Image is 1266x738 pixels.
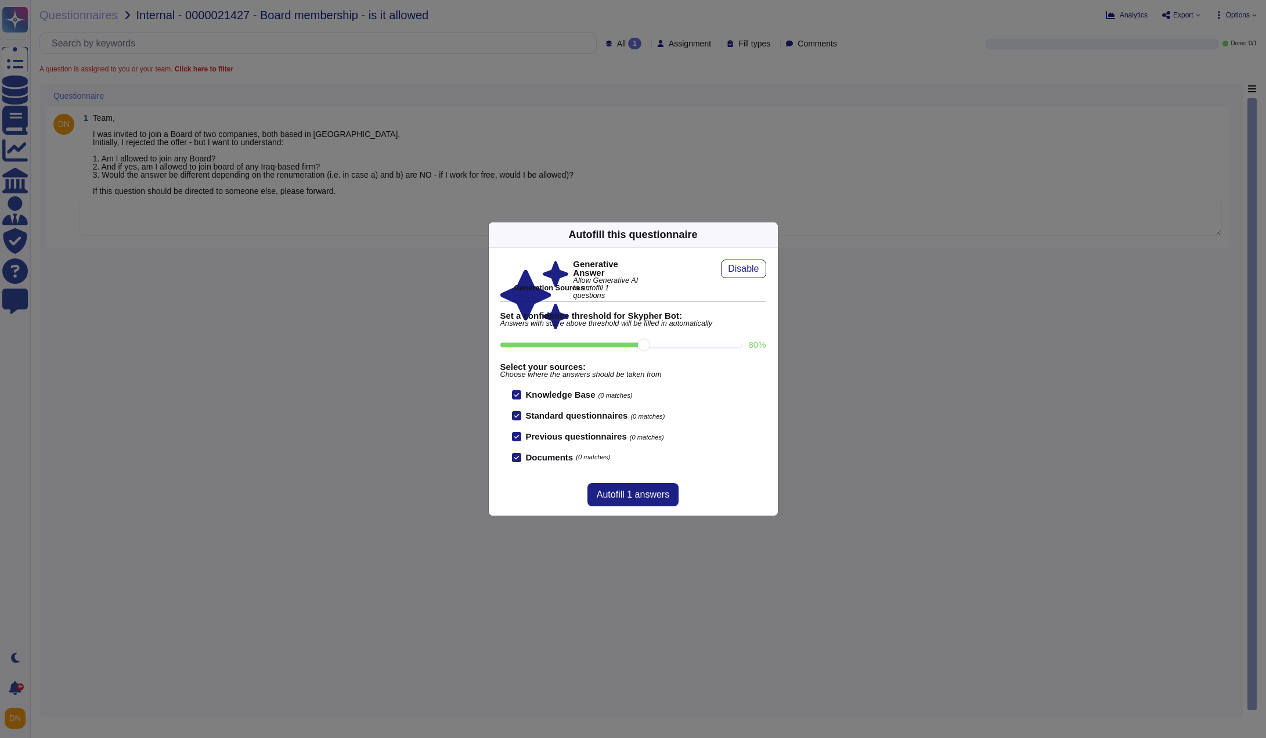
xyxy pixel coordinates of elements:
[568,227,697,243] div: Autofill this questionnaire
[721,260,766,278] button: Disable
[573,277,641,299] span: Allow Generative AI to autofill 1 questions
[500,362,766,371] b: Select your sources:
[728,264,759,273] span: Disable
[587,483,679,506] button: Autofill 1 answers
[526,411,628,420] b: Standard questionnaires
[748,340,766,349] label: 80 %
[526,390,596,399] b: Knowledge Base
[526,431,627,441] b: Previous questionnaires
[500,311,766,320] b: Set a confidence threshold for Skypher Bot:
[526,453,574,462] b: Documents
[576,454,610,460] span: (0 matches)
[500,320,766,327] span: Answers with score above threshold will be filled in automatically
[514,283,589,292] b: Generation Sources :
[597,490,669,499] span: Autofill 1 answers
[573,260,641,277] b: Generative Answer
[598,392,633,399] span: (0 matches)
[630,413,665,420] span: (0 matches)
[500,371,766,379] span: Choose where the answers should be taken from
[630,434,664,441] span: (0 matches)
